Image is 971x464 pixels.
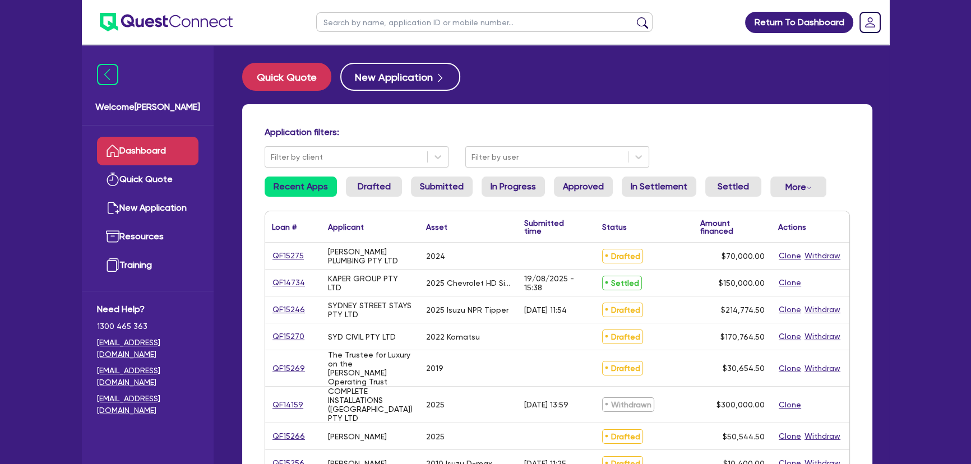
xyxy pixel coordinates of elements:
h4: Application filters: [265,127,850,137]
div: [PERSON_NAME] [328,432,387,441]
span: 1300 465 363 [97,321,198,332]
a: Quick Quote [97,165,198,194]
button: Clone [778,430,802,443]
div: [PERSON_NAME] PLUMBING PTY LTD [328,247,413,265]
a: Quick Quote [242,63,340,91]
div: 2024 [426,252,445,261]
div: 2025 [426,400,445,409]
div: Status [602,223,627,231]
input: Search by name, application ID or mobile number... [316,12,653,32]
span: Drafted [602,429,643,444]
a: Recent Apps [265,177,337,197]
div: [DATE] 13:59 [524,400,568,409]
span: $214,774.50 [721,305,765,314]
a: QF15246 [272,303,306,316]
div: Actions [778,223,806,231]
div: 2019 [426,364,443,373]
div: SYD CIVIL PTY LTD [328,332,396,341]
button: Clone [778,330,802,343]
a: QF15266 [272,430,306,443]
div: Loan # [272,223,297,231]
div: COMPLETE INSTALLATIONS ([GEOGRAPHIC_DATA]) PTY LTD [328,387,413,423]
div: 19/08/2025 - 15:38 [524,274,589,292]
a: QF15275 [272,249,304,262]
button: Dropdown toggle [770,177,826,197]
img: icon-menu-close [97,64,118,85]
img: new-application [106,201,119,215]
span: Withdrawn [602,397,654,412]
img: quick-quote [106,173,119,186]
span: $170,764.50 [720,332,765,341]
span: $300,000.00 [716,400,765,409]
button: Clone [778,303,802,316]
a: Return To Dashboard [745,12,853,33]
div: SYDNEY STREET STAYS PTY LTD [328,301,413,319]
div: Submitted time [524,219,579,235]
a: New Application [97,194,198,222]
span: Drafted [602,330,643,344]
div: 2025 Chevrolet HD Silverado [426,279,511,287]
button: Clone [778,276,802,289]
img: resources [106,230,119,243]
span: Need Help? [97,303,198,316]
div: The Trustee for Luxury on the [PERSON_NAME] Operating Trust [328,350,413,386]
a: QF14159 [272,398,304,411]
button: Withdraw [804,249,841,262]
div: Asset [426,223,447,231]
span: Drafted [602,249,643,263]
a: Dropdown toggle [856,8,885,37]
a: In Progress [482,177,545,197]
button: Withdraw [804,330,841,343]
div: 2025 [426,432,445,441]
button: New Application [340,63,460,91]
a: Settled [705,177,761,197]
a: In Settlement [622,177,696,197]
button: Clone [778,362,802,375]
a: QF15270 [272,330,305,343]
div: 2025 Isuzu NPR Tipper [426,305,508,314]
a: [EMAIL_ADDRESS][DOMAIN_NAME] [97,393,198,416]
button: Withdraw [804,303,841,316]
span: Drafted [602,303,643,317]
div: Amount financed [700,219,765,235]
img: quest-connect-logo-blue [100,13,233,31]
span: Settled [602,276,642,290]
div: KAPER GROUP PTY LTD [328,274,413,292]
button: Withdraw [804,362,841,375]
span: $70,000.00 [722,252,765,261]
a: Dashboard [97,137,198,165]
div: 2022 Komatsu [426,332,480,341]
a: Resources [97,222,198,251]
span: Welcome [PERSON_NAME] [95,100,200,114]
span: Drafted [602,361,643,375]
span: $150,000.00 [719,279,765,287]
a: QF15269 [272,362,306,375]
a: Training [97,251,198,280]
span: $30,654.50 [723,364,765,373]
span: $50,544.50 [723,432,765,441]
a: Drafted [346,177,402,197]
a: Approved [554,177,613,197]
a: Submitted [411,177,473,197]
button: Clone [778,398,802,411]
button: Clone [778,249,802,262]
a: QF14734 [272,276,306,289]
div: [DATE] 11:54 [524,305,567,314]
img: training [106,258,119,272]
a: [EMAIL_ADDRESS][DOMAIN_NAME] [97,365,198,388]
button: Withdraw [804,430,841,443]
button: Quick Quote [242,63,331,91]
div: Applicant [328,223,364,231]
a: [EMAIL_ADDRESS][DOMAIN_NAME] [97,337,198,360]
